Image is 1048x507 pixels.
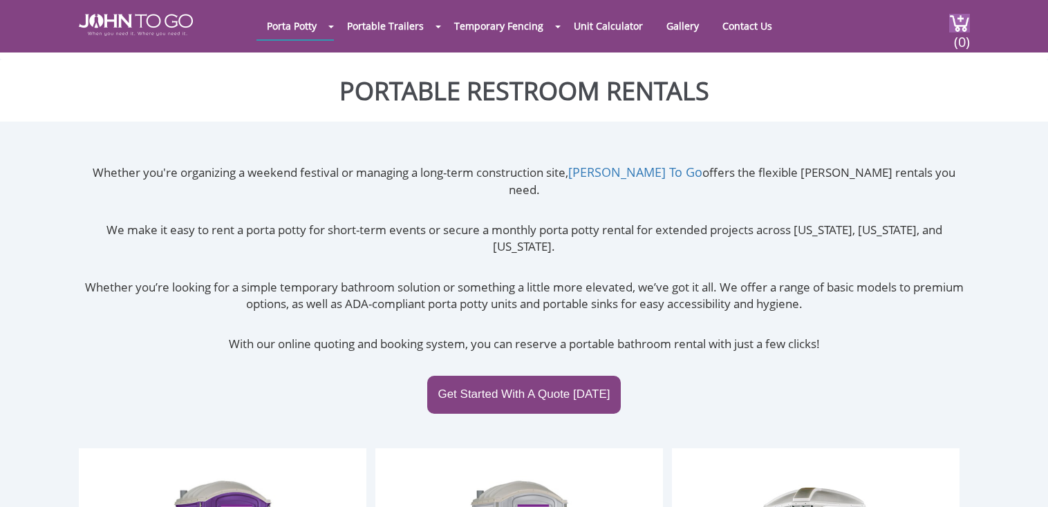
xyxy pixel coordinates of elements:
img: JOHN to go [79,14,193,36]
p: With our online quoting and booking system, you can reserve a portable bathroom rental with just ... [79,336,970,352]
a: Get Started With A Quote [DATE] [427,376,620,413]
button: Live Chat [993,452,1048,507]
span: (0) [953,21,970,51]
img: cart a [949,14,970,32]
a: Gallery [656,12,709,39]
a: Unit Calculator [563,12,653,39]
a: Contact Us [712,12,783,39]
a: [PERSON_NAME] To Go [568,164,702,180]
a: Porta Potty [256,12,327,39]
a: Temporary Fencing [444,12,554,39]
p: Whether you’re looking for a simple temporary bathroom solution or something a little more elevat... [79,279,970,313]
a: Portable Trailers [337,12,434,39]
p: Whether you're organizing a weekend festival or managing a long-term construction site, offers th... [79,164,970,198]
p: We make it easy to rent a porta potty for short-term events or secure a monthly porta potty renta... [79,222,970,256]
